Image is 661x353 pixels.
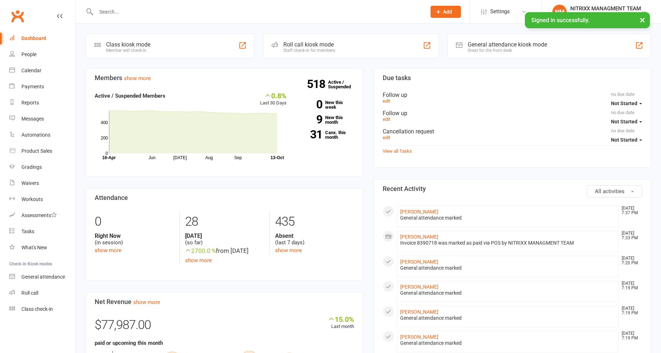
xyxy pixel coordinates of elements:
a: 9New this month [297,115,354,124]
div: Class check-in [21,306,53,312]
button: All activities [587,185,642,197]
div: Follow up [383,92,642,98]
h3: Recent Activity [383,185,642,192]
a: Product Sales [9,143,75,159]
div: (last 7 days) [275,232,354,246]
a: 518Active / Suspended [328,74,359,94]
button: Add [431,6,461,18]
button: Not Started [611,97,642,110]
div: NM [552,5,567,19]
div: 0 [95,211,174,232]
strong: paid or upcoming this month [95,340,163,346]
div: General attendance marked [400,290,615,296]
div: Dashboard [21,35,46,41]
div: General attendance [21,274,65,280]
div: General attendance marked [400,340,615,346]
a: [PERSON_NAME] [400,234,438,240]
time: [DATE] 7:33 PM [618,231,642,240]
a: Class kiosk mode [9,301,75,317]
a: Clubworx [9,7,26,25]
div: Waivers [21,180,39,186]
span: Settings [490,4,510,20]
div: Workouts [21,196,43,202]
div: $77,987.00 [95,315,354,339]
time: [DATE] 7:37 PM [618,206,642,215]
h3: Members [95,74,354,82]
a: show more [133,299,160,305]
div: Roll call [21,290,38,296]
a: edit [383,135,390,140]
div: Product Sales [21,148,52,154]
div: Payments [21,84,44,89]
time: [DATE] 7:19 PM [618,331,642,340]
a: 31Canx. this month [297,130,354,139]
time: [DATE] 7:19 PM [618,281,642,290]
span: Add [443,9,452,15]
div: (in session) [95,232,174,246]
a: [PERSON_NAME] [400,209,438,215]
a: [PERSON_NAME] [400,334,438,340]
div: (so far) [185,232,264,246]
div: What's New [21,245,47,250]
strong: Absent [275,232,354,239]
div: People [21,52,36,57]
a: People [9,46,75,63]
div: Calendar [21,68,41,73]
a: Messages [9,111,75,127]
a: What's New [9,240,75,256]
span: Not Started [611,119,637,124]
span: Not Started [611,100,637,106]
div: Roll call kiosk mode [283,41,335,48]
span: 2700.0 % [185,247,216,254]
a: Tasks [9,224,75,240]
div: Follow up [383,110,642,117]
a: Assessments [9,207,75,224]
time: [DATE] 7:20 PM [618,256,642,265]
div: Reports [21,100,39,106]
span: All activities [595,188,625,195]
strong: Active / Suspended Members [95,93,165,99]
a: Automations [9,127,75,143]
div: Messages [21,116,44,122]
a: show more [124,75,151,82]
div: Class kiosk mode [106,41,150,48]
a: Payments [9,79,75,95]
div: General attendance kiosk mode [468,41,547,48]
button: × [636,12,649,28]
input: Search... [94,7,421,17]
div: 0.8% [260,92,287,99]
div: General attendance marked [400,265,615,271]
a: [PERSON_NAME] [400,284,438,290]
a: Roll call [9,285,75,301]
div: Tasks [21,229,34,234]
a: show more [185,257,212,264]
div: Great for the front desk [468,48,547,53]
div: NITRIXX MANAGMENT TEAM [570,5,641,12]
div: General attendance marked [400,315,615,321]
span: Signed in successfully. [531,17,590,24]
a: Waivers [9,175,75,191]
div: Nitrixx Fitness [570,12,641,18]
div: from [DATE] [185,246,264,256]
div: 435 [275,211,354,232]
div: Last 30 Days [260,92,287,107]
div: Automations [21,132,50,138]
div: Last month [328,315,354,330]
div: Assessments [21,212,57,218]
strong: 9 [297,114,322,125]
button: Not Started [611,133,642,146]
div: 28 [185,211,264,232]
a: show more [95,247,121,254]
a: Calendar [9,63,75,79]
time: [DATE] 7:19 PM [618,306,642,315]
h3: Due tasks [383,74,642,82]
a: 0New this week [297,100,354,109]
div: 15.0% [328,315,354,323]
a: Dashboard [9,30,75,46]
a: View all Tasks [383,148,412,154]
a: edit [383,98,390,104]
a: [PERSON_NAME] [400,259,438,265]
strong: [DATE] [185,232,264,239]
div: Member self check-in [106,48,150,53]
div: Invoice 8390718 was marked as paid via POS by NITRIXX MANAGMENT TEAM [400,240,615,246]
